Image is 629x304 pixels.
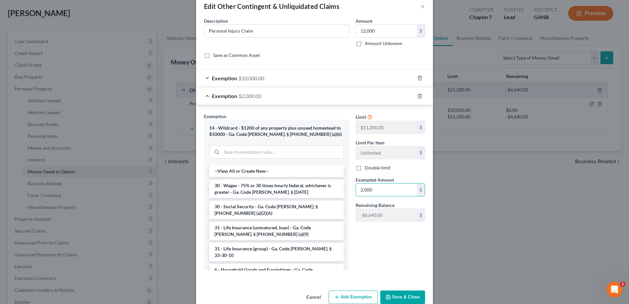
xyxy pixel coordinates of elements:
[356,146,417,159] input: --
[365,165,390,171] label: Double limit
[365,40,402,47] label: Amount Unknown
[356,184,417,196] input: 0.00
[417,209,425,221] div: $
[204,2,340,11] div: Edit Other Contingent & Unliquidated Claims
[417,25,425,37] div: $
[239,93,261,99] span: $2,000.00
[417,121,425,134] div: $
[356,121,417,134] input: --
[420,2,425,10] button: ×
[204,25,349,37] input: Describe...
[356,202,394,209] label: Remaining Balance
[209,243,344,261] li: 31 - Life Insurance (group) - Ga. Code [PERSON_NAME]. § 33-30-10
[209,125,344,137] div: 14 - Wildcard - $1200 of any property plus unused homestead to $10000 - Ga. Code [PERSON_NAME]. §...
[212,75,237,81] span: Exemption
[356,177,394,183] span: Exempted Amount
[209,201,344,219] li: 30 - Social Security - Ga. Code [PERSON_NAME]. § [PHONE_NUMBER] (a)(2)(A)
[356,209,417,221] input: --
[209,222,344,240] li: 31 - Life Insurance (unmatured, loan) - Ga. Code [PERSON_NAME]. § [PHONE_NUMBER] (a)(9)
[356,139,385,146] label: Limit Per Item
[209,180,344,198] li: 30 - Wages - 75% or 30 times hourly federal, whichever is greater - Ga. Code [PERSON_NAME]. § [DATE]
[222,146,343,158] input: Search exemption rules...
[204,114,226,119] span: Exemption
[212,93,237,99] span: Exemption
[356,17,372,24] label: Amount
[620,282,625,287] span: 1
[209,264,344,282] li: 6 - Household Goods and Furnishings - Ga. Code [PERSON_NAME]. § [PHONE_NUMBER] (a)(4)
[607,282,622,297] iframe: Intercom live chat
[356,25,417,37] input: 0.00
[213,52,260,59] label: Save as Common Asset
[204,18,228,24] span: Description
[417,184,425,196] div: $
[356,114,366,120] span: Limit
[239,75,264,81] span: $10,000.00
[417,146,425,159] div: $
[209,165,344,177] li: --View All or Create New--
